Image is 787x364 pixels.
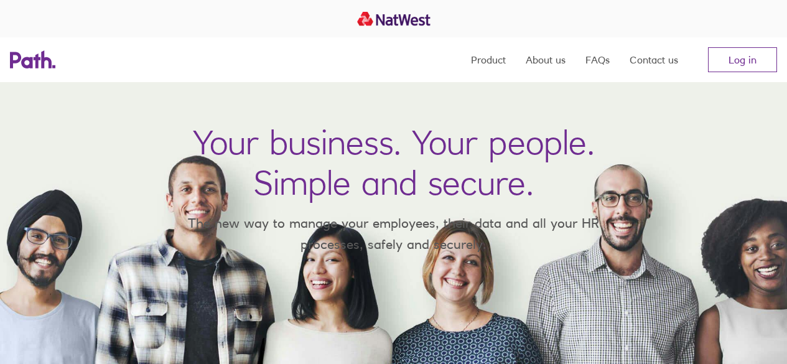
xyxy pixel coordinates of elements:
h1: Your business. Your people. Simple and secure. [193,122,595,203]
p: The new way to manage your employees, their data and all your HR processes, safely and securely. [170,213,618,254]
a: Contact us [630,37,678,82]
a: FAQs [585,37,610,82]
a: Log in [708,47,777,72]
a: About us [526,37,566,82]
a: Product [471,37,506,82]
